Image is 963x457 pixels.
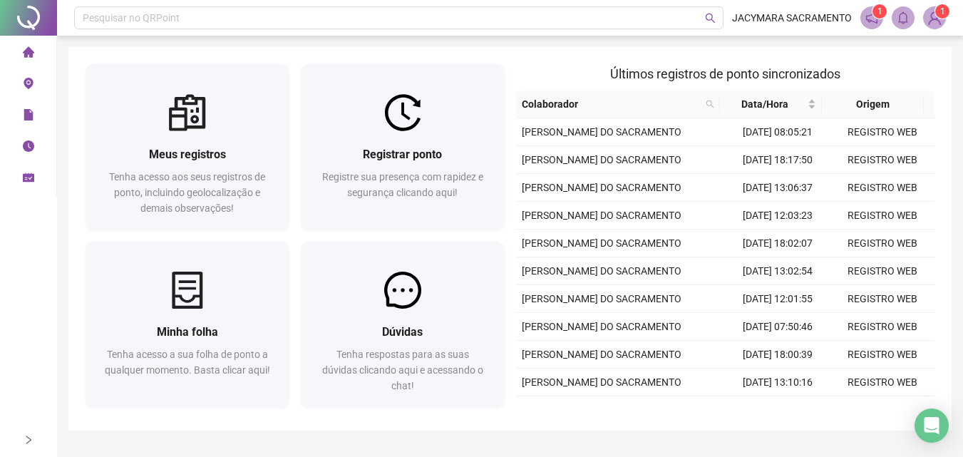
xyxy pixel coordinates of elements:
td: REGISTRO WEB [830,146,934,174]
td: [DATE] 12:03:23 [725,202,830,230]
a: DúvidasTenha respostas para as suas dúvidas clicando aqui e acessando o chat! [301,242,505,408]
span: [PERSON_NAME] DO SACRAMENTO [522,126,681,138]
span: Data/Hora [726,96,805,112]
td: [DATE] 12:01:55 [725,285,830,313]
td: [DATE] 13:06:37 [725,174,830,202]
span: Minha folha [157,325,218,339]
span: search [706,100,714,108]
span: [PERSON_NAME] DO SACRAMENTO [522,265,681,277]
span: [PERSON_NAME] DO SACRAMENTO [522,293,681,304]
span: bell [897,11,910,24]
span: Tenha acesso a sua folha de ponto a qualquer momento. Basta clicar aqui! [105,349,270,376]
span: schedule [23,165,34,194]
td: [DATE] 08:05:21 [725,118,830,146]
td: REGISTRO WEB [830,257,934,285]
span: [PERSON_NAME] DO SACRAMENTO [522,154,681,165]
th: Origem [822,91,924,118]
td: [DATE] 12:10:17 [725,396,830,424]
span: notification [865,11,878,24]
span: Tenha acesso aos seus registros de ponto, incluindo geolocalização e demais observações! [109,171,265,214]
a: Minha folhaTenha acesso a sua folha de ponto a qualquer momento. Basta clicar aqui! [86,242,289,408]
a: Registrar pontoRegistre sua presença com rapidez e segurança clicando aqui! [301,64,505,230]
span: Tenha respostas para as suas dúvidas clicando aqui e acessando o chat! [322,349,483,391]
span: home [23,40,34,68]
sup: Atualize o seu contato no menu Meus Dados [935,4,949,19]
td: [DATE] 18:00:39 [725,341,830,369]
span: file [23,103,34,131]
span: Dúvidas [382,325,423,339]
span: [PERSON_NAME] DO SACRAMENTO [522,182,681,193]
span: Colaborador [522,96,700,112]
span: [PERSON_NAME] DO SACRAMENTO [522,210,681,221]
div: Open Intercom Messenger [915,409,949,443]
td: REGISTRO WEB [830,313,934,341]
span: [PERSON_NAME] DO SACRAMENTO [522,237,681,249]
a: Meus registrosTenha acesso aos seus registros de ponto, incluindo geolocalização e demais observa... [86,64,289,230]
span: Registre sua presença com rapidez e segurança clicando aqui! [322,171,483,198]
span: search [703,93,717,115]
span: Meus registros [149,148,226,161]
td: REGISTRO WEB [830,285,934,313]
th: Data/Hora [720,91,822,118]
span: Registrar ponto [363,148,442,161]
td: REGISTRO WEB [830,202,934,230]
span: search [705,13,716,24]
span: 1 [877,6,882,16]
span: [PERSON_NAME] DO SACRAMENTO [522,321,681,332]
sup: 1 [872,4,887,19]
td: [DATE] 07:50:46 [725,313,830,341]
td: [DATE] 13:10:16 [725,369,830,396]
td: [DATE] 18:17:50 [725,146,830,174]
td: [DATE] 18:02:07 [725,230,830,257]
td: REGISTRO WEB [830,341,934,369]
td: REGISTRO WEB [830,230,934,257]
span: clock-circle [23,134,34,163]
img: 94985 [924,7,945,29]
td: REGISTRO WEB [830,396,934,424]
td: [DATE] 13:02:54 [725,257,830,285]
td: REGISTRO WEB [830,174,934,202]
td: REGISTRO WEB [830,369,934,396]
span: environment [23,71,34,100]
span: Últimos registros de ponto sincronizados [610,66,840,81]
span: JACYMARA SACRAMENTO [732,10,852,26]
span: [PERSON_NAME] DO SACRAMENTO [522,376,681,388]
span: right [24,435,34,445]
td: REGISTRO WEB [830,118,934,146]
span: 1 [940,6,945,16]
span: [PERSON_NAME] DO SACRAMENTO [522,349,681,360]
